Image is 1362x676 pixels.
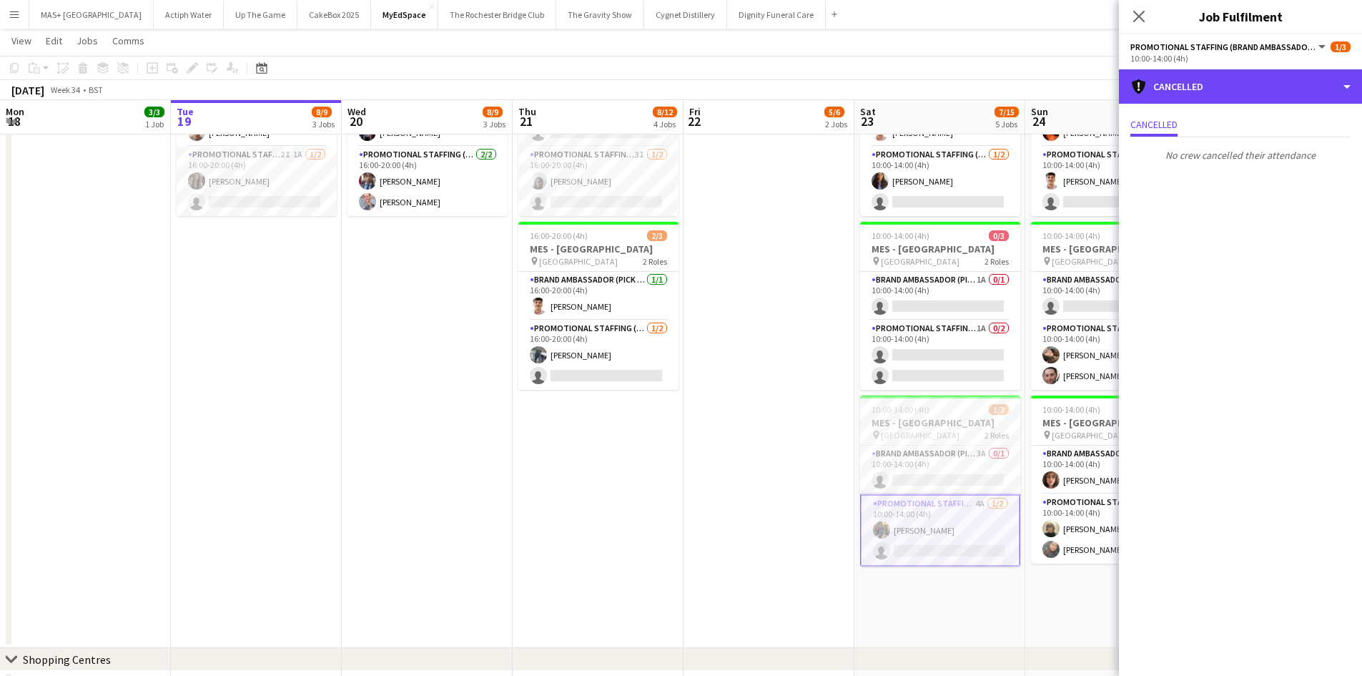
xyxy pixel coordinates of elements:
[224,1,297,29] button: Up The Game
[1031,320,1191,390] app-card-role: Promotional Staffing (Brand Ambassadors)2/210:00-14:00 (4h)[PERSON_NAME][PERSON_NAME]
[1031,222,1191,390] app-job-card: 10:00-14:00 (4h)2/3MES - [GEOGRAPHIC_DATA] [GEOGRAPHIC_DATA]2 RolesBrand Ambassador (Pick up)1A0/...
[1031,494,1191,564] app-card-role: Promotional Staffing (Brand Ambassadors)2/210:00-14:00 (4h)[PERSON_NAME][PERSON_NAME]
[1042,404,1100,415] span: 10:00-14:00 (4h)
[6,105,24,118] span: Mon
[1331,41,1351,52] span: 1/3
[1042,230,1100,241] span: 10:00-14:00 (4h)
[438,1,556,29] button: The Rochester Bridge Club
[860,243,1020,255] h3: MES - [GEOGRAPHIC_DATA]
[345,113,366,129] span: 20
[77,34,98,47] span: Jobs
[872,230,929,241] span: 10:00-14:00 (4h)
[40,31,68,50] a: Edit
[860,147,1020,216] app-card-role: Promotional Staffing (Brand Ambassadors)1/210:00-14:00 (4h)[PERSON_NAME]
[1052,256,1130,267] span: [GEOGRAPHIC_DATA]
[1119,69,1362,104] div: Cancelled
[371,1,438,29] button: MyEdSpace
[107,31,150,50] a: Comms
[824,107,844,117] span: 5/6
[483,107,503,117] span: 8/9
[872,404,929,415] span: 10:00-14:00 (4h)
[860,446,1020,494] app-card-role: Brand Ambassador (Pick up)3A0/110:00-14:00 (4h)
[860,494,1020,567] app-card-role: Promotional Staffing (Brand Ambassadors)4A1/210:00-14:00 (4h)[PERSON_NAME]
[556,1,644,29] button: The Gravity Show
[644,1,727,29] button: Cygnet Distillery
[1130,41,1328,52] button: Promotional Staffing (Brand Ambassadors)
[689,105,701,118] span: Fri
[1130,119,1178,129] span: Cancelled
[177,147,337,216] app-card-role: Promotional Staffing (Brand Ambassadors)2I1A1/216:00-20:00 (4h)[PERSON_NAME]
[46,34,62,47] span: Edit
[11,83,44,97] div: [DATE]
[530,230,588,241] span: 16:00-20:00 (4h)
[1119,7,1362,26] h3: Job Fulfilment
[1031,396,1191,564] app-job-card: 10:00-14:00 (4h)3/3MES - [GEOGRAPHIC_DATA] [GEOGRAPHIC_DATA]2 RolesBrand Ambassador (Pick up)1/11...
[347,105,366,118] span: Wed
[518,222,678,390] app-job-card: 16:00-20:00 (4h)2/3MES - [GEOGRAPHIC_DATA] [GEOGRAPHIC_DATA]2 RolesBrand Ambassador (Pick up)1/11...
[518,147,678,216] app-card-role: Promotional Staffing (Brand Ambassadors)3I1/216:00-20:00 (4h)[PERSON_NAME]
[518,320,678,390] app-card-role: Promotional Staffing (Brand Ambassadors)1/216:00-20:00 (4h)[PERSON_NAME]
[71,31,104,50] a: Jobs
[860,416,1020,429] h3: MES - [GEOGRAPHIC_DATA]
[516,113,536,129] span: 21
[985,430,1009,441] span: 2 Roles
[653,107,677,117] span: 8/12
[653,119,676,129] div: 4 Jobs
[985,256,1009,267] span: 2 Roles
[518,272,678,320] app-card-role: Brand Ambassador (Pick up)1/116:00-20:00 (4h)[PERSON_NAME]
[145,119,164,129] div: 1 Job
[177,105,194,118] span: Tue
[1031,446,1191,494] app-card-role: Brand Ambassador (Pick up)1/110:00-14:00 (4h)[PERSON_NAME]
[1052,430,1130,441] span: [GEOGRAPHIC_DATA]
[144,107,164,117] span: 3/3
[858,113,876,129] span: 23
[647,230,667,241] span: 2/3
[6,31,37,50] a: View
[727,1,826,29] button: Dignity Funeral Care
[112,34,144,47] span: Comms
[860,320,1020,390] app-card-role: Promotional Staffing (Brand Ambassadors)1A0/210:00-14:00 (4h)
[23,652,111,667] div: Shopping Centres
[518,243,678,255] h3: MES - [GEOGRAPHIC_DATA]
[312,107,332,117] span: 8/9
[518,105,536,118] span: Thu
[483,119,505,129] div: 3 Jobs
[4,113,24,129] span: 18
[989,404,1009,415] span: 1/3
[29,1,154,29] button: MAS+ [GEOGRAPHIC_DATA]
[312,119,335,129] div: 3 Jobs
[860,222,1020,390] app-job-card: 10:00-14:00 (4h)0/3MES - [GEOGRAPHIC_DATA] [GEOGRAPHIC_DATA]2 RolesBrand Ambassador (Pick up)1A0/...
[1031,243,1191,255] h3: MES - [GEOGRAPHIC_DATA]
[1031,105,1048,118] span: Sun
[643,256,667,267] span: 2 Roles
[347,147,508,216] app-card-role: Promotional Staffing (Brand Ambassadors)2/216:00-20:00 (4h)[PERSON_NAME][PERSON_NAME]
[825,119,847,129] div: 2 Jobs
[860,272,1020,320] app-card-role: Brand Ambassador (Pick up)1A0/110:00-14:00 (4h)
[1130,53,1351,64] div: 10:00-14:00 (4h)
[1031,147,1191,216] app-card-role: Promotional Staffing (Brand Ambassadors)1I2A1/210:00-14:00 (4h)[PERSON_NAME]
[860,396,1020,567] app-job-card: 10:00-14:00 (4h)1/3MES - [GEOGRAPHIC_DATA] [GEOGRAPHIC_DATA]2 RolesBrand Ambassador (Pick up)3A0/...
[539,256,618,267] span: [GEOGRAPHIC_DATA]
[174,113,194,129] span: 19
[1029,113,1048,129] span: 24
[1119,143,1362,167] p: No crew cancelled their attendance
[995,119,1018,129] div: 5 Jobs
[1031,272,1191,320] app-card-role: Brand Ambassador (Pick up)1A0/110:00-14:00 (4h)
[297,1,371,29] button: CakeBox 2025
[154,1,224,29] button: Actiph Water
[881,256,959,267] span: [GEOGRAPHIC_DATA]
[995,107,1019,117] span: 7/15
[11,34,31,47] span: View
[881,430,959,441] span: [GEOGRAPHIC_DATA]
[89,84,103,95] div: BST
[860,105,876,118] span: Sat
[989,230,1009,241] span: 0/3
[1031,416,1191,429] h3: MES - [GEOGRAPHIC_DATA]
[1130,41,1316,52] span: Promotional Staffing (Brand Ambassadors)
[687,113,701,129] span: 22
